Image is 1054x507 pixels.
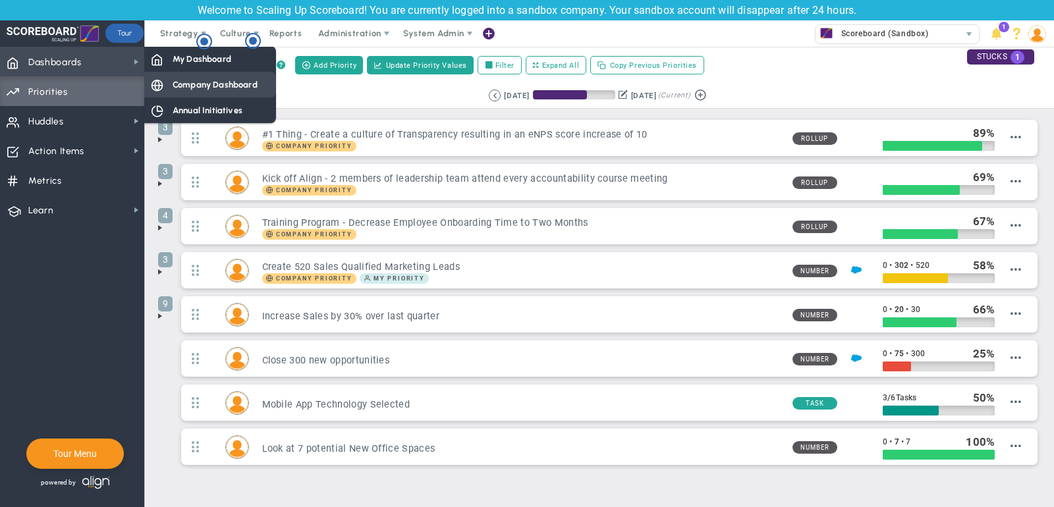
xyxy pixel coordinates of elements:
[792,397,837,410] span: Task
[986,20,1007,47] li: Announcements
[226,392,248,414] img: Lucy Rodriguez
[883,305,887,314] span: 0
[374,275,425,282] span: My Priority
[973,303,986,316] span: 66
[489,90,501,101] button: Go to previous period
[883,437,887,446] span: 0
[386,60,467,71] span: Update Priority Values
[276,143,352,149] span: Company Priority
[999,22,1009,32] span: 1
[792,221,837,233] span: Rollup
[262,217,782,229] h3: Training Program - Decrease Employee Onboarding Time to Two Months
[226,304,248,326] img: Katie Williams
[226,215,248,238] img: Lisa Jenkins
[28,138,84,165] span: Action Items
[173,78,258,91] span: Company Dashboard
[906,437,910,446] span: 7
[225,303,249,327] div: Katie Williams
[973,346,995,361] div: %
[792,176,837,189] span: Rollup
[262,398,782,411] h3: Mobile App Technology Selected
[262,128,782,141] h3: #1 Thing - Create a culture of Transparency resulting in an eNPS score increase of 10
[883,349,887,358] span: 0
[28,167,62,195] span: Metrics
[225,435,249,459] div: Tom Johnson
[792,441,837,454] span: Number
[403,28,464,38] span: System Admin
[610,60,697,71] span: Copy Previous Priorities
[225,391,249,415] div: Lucy Rodriguez
[276,275,352,282] span: Company Priority
[906,305,908,314] span: •
[276,231,352,238] span: Company Priority
[973,171,986,184] span: 69
[792,132,837,145] span: Rollup
[818,25,835,41] img: 33566.Company.photo
[262,229,356,240] span: Company Priority
[318,28,381,38] span: Administration
[631,90,656,101] div: [DATE]
[478,56,522,74] label: Filter
[226,171,248,194] img: Miguel Cabrera
[973,126,995,140] div: %
[889,261,892,270] span: •
[263,20,309,47] span: Reports
[262,185,356,196] span: Company Priority
[896,393,917,402] span: Tasks
[901,437,904,446] span: •
[226,436,248,458] img: Tom Johnson
[226,348,248,370] img: Mark Collins
[542,60,580,71] span: Expand All
[895,305,904,314] span: 20
[276,187,352,194] span: Company Priority
[973,347,986,360] span: 25
[889,349,892,358] span: •
[973,126,986,140] span: 89
[173,53,231,65] span: My Dashboard
[883,261,887,270] span: 0
[851,353,862,363] img: Salesforce Enabled<br />Sandbox: Quarterly Leads and Opportunities
[28,78,68,106] span: Priorities
[973,259,986,272] span: 58
[367,56,474,74] button: Update Priority Values
[910,261,913,270] span: •
[526,56,586,74] button: Expand All
[1007,20,1027,47] li: Help & Frequently Asked Questions (FAQ)
[225,126,249,150] div: Mark Collins
[916,261,929,270] span: 520
[28,108,64,136] span: Huddles
[220,28,251,38] span: Culture
[973,390,995,405] div: %
[360,273,429,284] span: My Priority
[973,214,995,228] div: %
[533,90,615,99] div: Period Progress: 66% Day 60 of 90 with 30 remaining.
[225,215,249,238] div: Lisa Jenkins
[295,56,363,74] button: Add Priority
[28,197,53,225] span: Learn
[973,302,995,317] div: %
[26,472,167,493] div: Powered by Align
[973,170,995,184] div: %
[889,305,892,314] span: •
[158,208,173,223] span: 4
[226,259,248,282] img: Hannah Dogru
[973,391,986,404] span: 50
[262,141,356,151] span: Company Priority
[262,442,782,455] h3: Look at 7 potential New Office Spaces
[851,265,862,275] img: Salesforce Enabled<br />Sandbox: Quarterly Leads and Opportunities
[158,120,173,135] span: 3
[173,104,242,117] span: Annual Initiatives
[1011,51,1024,64] span: 1
[658,90,690,101] span: (Current)
[1028,25,1046,43] img: 193898.Person.photo
[225,171,249,194] div: Miguel Cabrera
[792,353,837,365] span: Number
[314,60,356,71] span: Add Priority
[262,354,782,367] h3: Close 300 new opportunities
[262,173,782,185] h3: Kick off Align - 2 members of leadership team attend every accountability course meeting
[158,57,285,74] div: Manage Priorities
[158,164,173,179] span: 3
[966,435,995,449] div: %
[966,435,985,448] span: 100
[887,392,891,402] span: /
